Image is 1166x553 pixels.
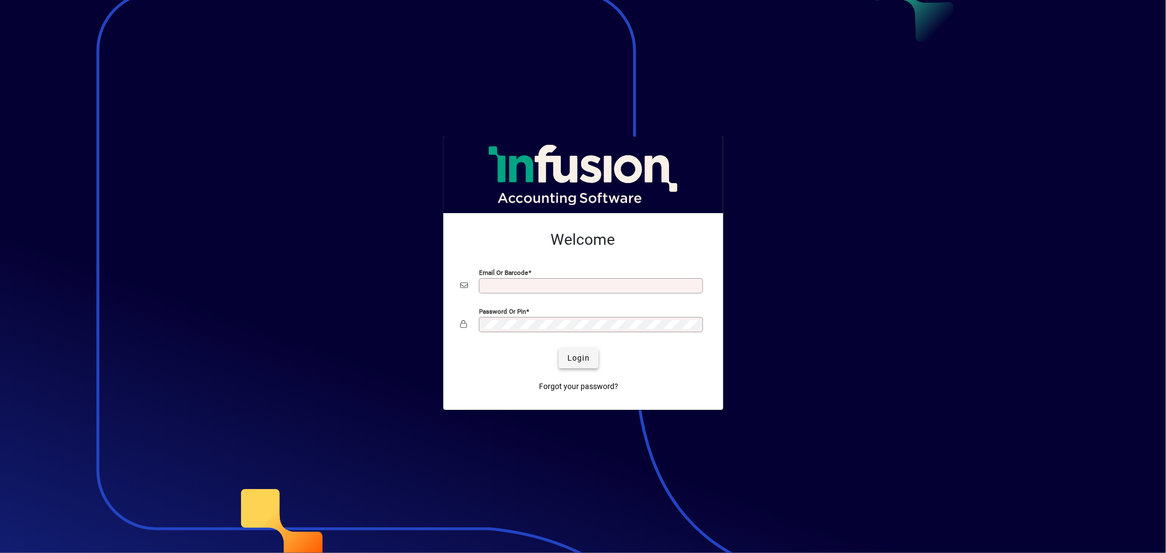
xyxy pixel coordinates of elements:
mat-label: Password or Pin [479,307,526,315]
a: Forgot your password? [535,377,623,397]
h2: Welcome [461,231,706,249]
mat-label: Email or Barcode [479,268,529,276]
span: Forgot your password? [539,381,618,392]
span: Login [567,352,590,364]
button: Login [559,349,599,368]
